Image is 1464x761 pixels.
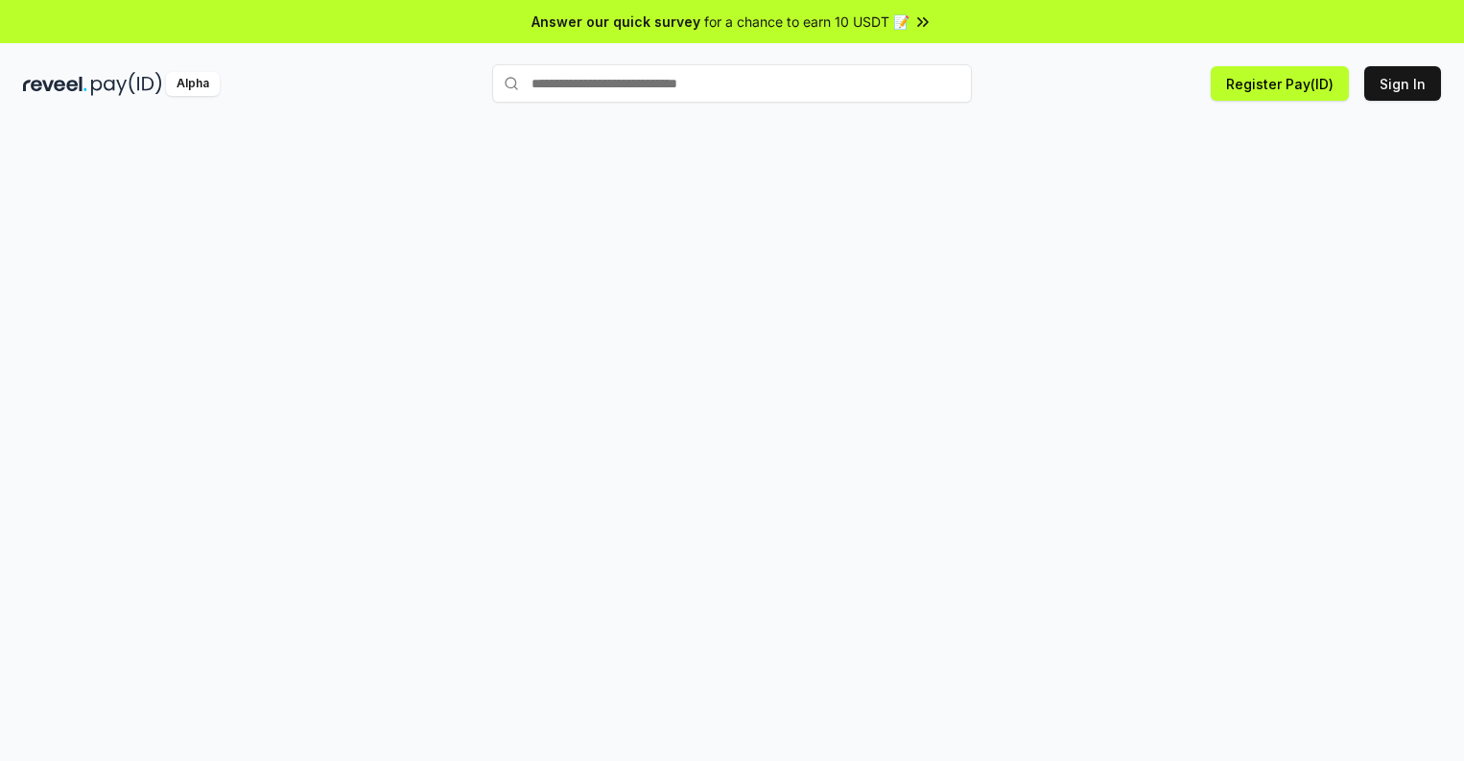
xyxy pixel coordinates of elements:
[166,72,220,96] div: Alpha
[531,12,700,32] span: Answer our quick survey
[1211,66,1349,101] button: Register Pay(ID)
[704,12,909,32] span: for a chance to earn 10 USDT 📝
[23,72,87,96] img: reveel_dark
[91,72,162,96] img: pay_id
[1364,66,1441,101] button: Sign In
